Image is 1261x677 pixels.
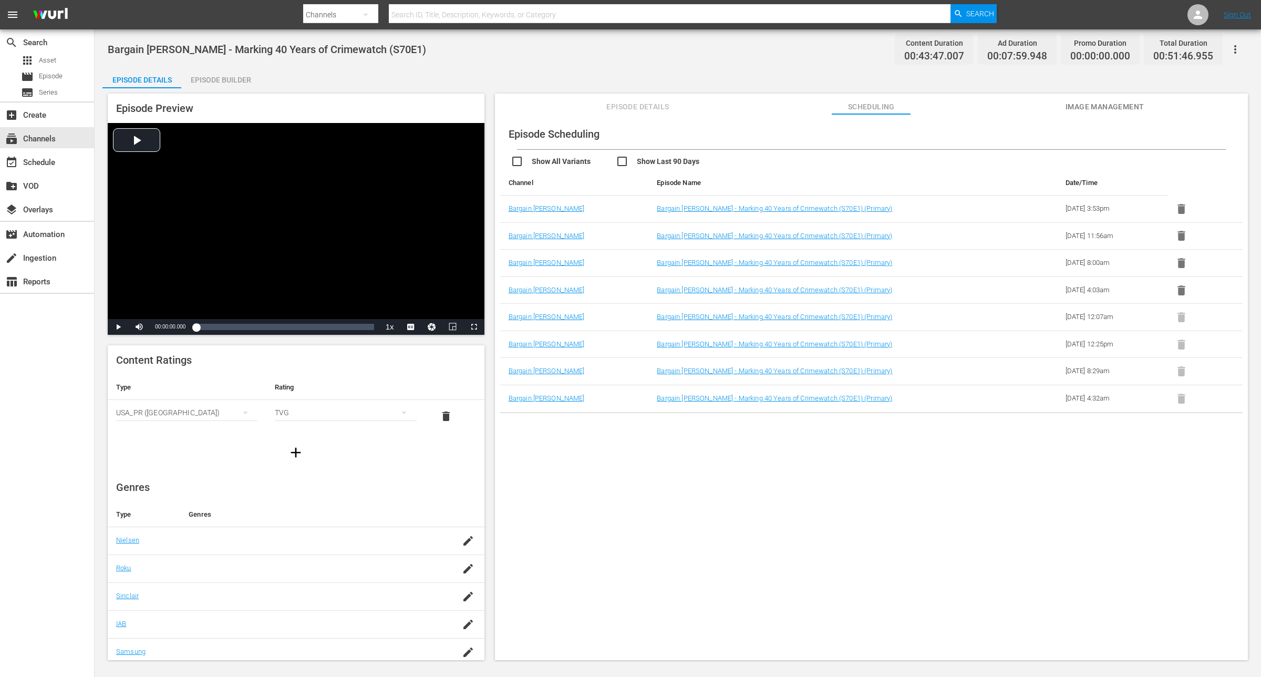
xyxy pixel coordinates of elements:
span: Episode [21,70,34,83]
a: Bargain [PERSON_NAME] - Marking 40 Years of Crimewatch (S70E1) (Primary) [657,394,892,402]
span: 00:51:46.955 [1153,50,1213,63]
span: Episode Details [598,100,677,114]
th: Genres [180,502,443,527]
td: [DATE] 4:32am [1057,385,1169,413]
span: menu [6,8,19,21]
td: [DATE] 3:53pm [1057,196,1169,223]
span: VOD [5,180,18,192]
th: Date/Time [1057,170,1169,196]
span: Episode Preview [116,102,193,115]
a: Bargain [PERSON_NAME] - Marking 40 Years of Crimewatch (S70E1) (Primary) [657,340,892,348]
a: Bargain [PERSON_NAME] [509,204,585,212]
span: Ingestion [5,252,18,264]
button: Search [950,4,997,23]
a: Bargain [PERSON_NAME] - Marking 40 Years of Crimewatch (S70E1) (Primary) [657,204,892,212]
div: Ad Duration [987,36,1047,50]
td: [DATE] 8:29am [1057,358,1169,385]
span: Asset [21,54,34,67]
a: Sinclair [116,592,139,600]
span: Search [5,36,18,49]
a: Bargain [PERSON_NAME] [509,286,585,294]
a: Bargain [PERSON_NAME] - Marking 40 Years of Crimewatch (S70E1) (Primary) [657,232,892,240]
span: Channels [5,132,18,145]
button: Captions [400,319,421,335]
a: Sign Out [1224,11,1251,19]
button: Episode Builder [181,67,260,88]
span: Reports [5,275,18,288]
div: Content Duration [904,36,964,50]
td: [DATE] 12:07am [1057,304,1169,331]
a: Nielsen [116,536,139,544]
span: Series [39,87,58,98]
span: 00:00:00.000 [155,324,185,330]
a: Bargain [PERSON_NAME] - Marking 40 Years of Crimewatch (S70E1) (Primary) [657,367,892,375]
th: Rating [266,375,425,400]
button: Picture-in-Picture [442,319,463,335]
span: 00:43:47.007 [904,50,964,63]
th: Episode Name [648,170,983,196]
div: Promo Duration [1070,36,1130,50]
a: Bargain [PERSON_NAME] - Marking 40 Years of Crimewatch (S70E1) (Primary) [657,313,892,321]
a: Bargain [PERSON_NAME] [509,313,585,321]
img: ans4CAIJ8jUAAAAAAAAAAAAAAAAAAAAAAAAgQb4GAAAAAAAAAAAAAAAAAAAAAAAAJMjXAAAAAAAAAAAAAAAAAAAAAAAAgAT5G... [25,3,76,27]
button: Playback Rate [379,319,400,335]
a: Bargain [PERSON_NAME] [509,259,585,266]
span: delete [440,410,452,423]
span: Episode [39,71,63,81]
td: [DATE] 4:03am [1057,276,1169,304]
span: Genres [116,481,150,494]
a: Samsung [116,648,146,655]
span: Search [966,4,994,23]
div: Video Player [108,123,484,335]
a: Bargain [PERSON_NAME] [509,394,585,402]
button: Episode Details [102,67,181,88]
span: 00:07:59.948 [987,50,1047,63]
span: Automation [5,228,18,241]
th: Type [108,502,180,527]
button: delete [433,404,459,429]
table: simple table [108,375,484,433]
span: Bargain [PERSON_NAME] - Marking 40 Years of Crimewatch (S70E1) [108,43,426,56]
span: Image Management [1066,100,1144,114]
div: Episode Builder [181,67,260,93]
a: Bargain [PERSON_NAME] [509,232,585,240]
td: [DATE] 12:25pm [1057,331,1169,358]
a: Bargain [PERSON_NAME] - Marking 40 Years of Crimewatch (S70E1) (Primary) [657,286,892,294]
button: Mute [129,319,150,335]
a: Bargain [PERSON_NAME] [509,340,585,348]
td: [DATE] 11:56am [1057,222,1169,250]
button: Play [108,319,129,335]
button: Fullscreen [463,319,484,335]
div: USA_PR ([GEOGRAPHIC_DATA]) [116,398,258,427]
div: Total Duration [1153,36,1213,50]
span: Episode Scheduling [509,128,600,140]
span: 00:00:00.000 [1070,50,1130,63]
div: Progress Bar [196,324,374,330]
span: Schedule [5,156,18,169]
span: Scheduling [832,100,911,114]
span: Series [21,86,34,99]
span: Create [5,109,18,121]
th: Channel [500,170,649,196]
div: Episode Details [102,67,181,93]
th: Type [108,375,266,400]
a: IAB [116,620,126,628]
span: Overlays [5,203,18,216]
a: Roku [116,564,131,572]
div: TVG [275,398,417,427]
span: Content Ratings [116,354,192,366]
span: Asset [39,55,56,66]
td: [DATE] 8:00am [1057,250,1169,277]
button: Jump To Time [421,319,442,335]
a: Bargain [PERSON_NAME] - Marking 40 Years of Crimewatch (S70E1) (Primary) [657,259,892,266]
a: Bargain [PERSON_NAME] [509,367,585,375]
